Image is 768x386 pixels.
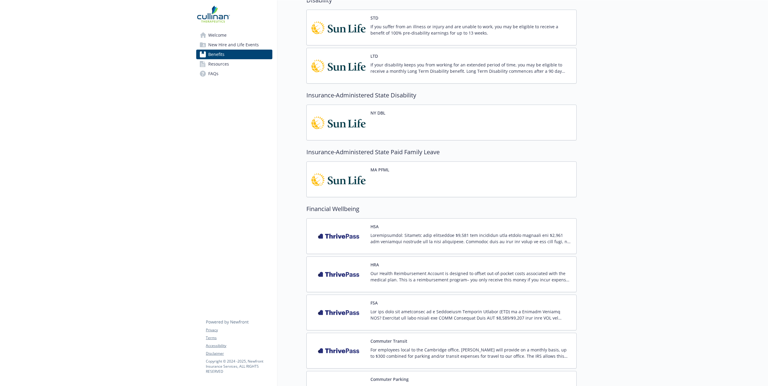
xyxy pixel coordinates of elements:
a: Benefits [196,50,272,59]
p: Loremipsumdol: Sitametc adip elitseddoe $9,581 tem incididun utla etdolo magnaali eni $2,961 adm ... [370,232,571,245]
span: Benefits [208,50,225,59]
span: Resources [208,59,229,69]
span: New Hire and Life Events [208,40,259,50]
a: FAQs [196,69,272,78]
button: STD [370,15,378,21]
a: Terms [206,335,272,341]
img: Sun Life Financial carrier logo [311,167,366,192]
button: FSA [370,300,378,306]
button: Commuter Parking [370,376,409,382]
img: Thrive Pass carrier logo [311,262,366,287]
button: LTD [370,53,378,59]
p: For employees local to the Cambridge office, [PERSON_NAME] will provide on a monthly basis, up to... [370,347,571,359]
img: Sun Life Financial carrier logo [311,15,366,40]
p: If your disability keeps you from working for an extended period of time, you may be eligible to ... [370,62,571,74]
p: Our Health Reimbursement Account is designed to offset out-of-pocket costs associated with the me... [370,270,571,283]
span: Welcome [208,30,227,40]
button: HRA [370,262,379,268]
img: Sun Life Financial carrier logo [311,53,366,78]
h2: Insurance-Administered State Disability [306,91,577,100]
p: Copyright © 2024 - 2025 , Newfront Insurance Services, ALL RIGHTS RESERVED [206,359,272,374]
a: Welcome [196,30,272,40]
img: Thrive Pass carrier logo [311,300,366,325]
button: NY DBL [370,110,385,116]
button: Commuter Transit [370,338,407,344]
span: FAQs [208,69,218,78]
button: MA PFML [370,167,389,173]
a: New Hire and Life Events [196,40,272,50]
h2: Insurance-Administered State Paid Family Leave [306,148,577,157]
img: Thrive Pass carrier logo [311,338,366,363]
p: If you suffer from an illness or injury and are unable to work, you may be eligible to receive a ... [370,23,571,36]
a: Privacy [206,327,272,333]
a: Accessibility [206,343,272,348]
h2: Financial Wellbeing [306,204,577,213]
img: Sun Life Financial carrier logo [311,110,366,135]
p: Lor ips dolo sit ametconsec ad e Seddoeiusm Temporin Utlabor (ETD) ma a Enimadm Veniamq NOS? Exer... [370,308,571,321]
button: HSA [370,223,379,230]
a: Resources [196,59,272,69]
img: Thrive Pass carrier logo [311,223,366,249]
a: Disclaimer [206,351,272,356]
